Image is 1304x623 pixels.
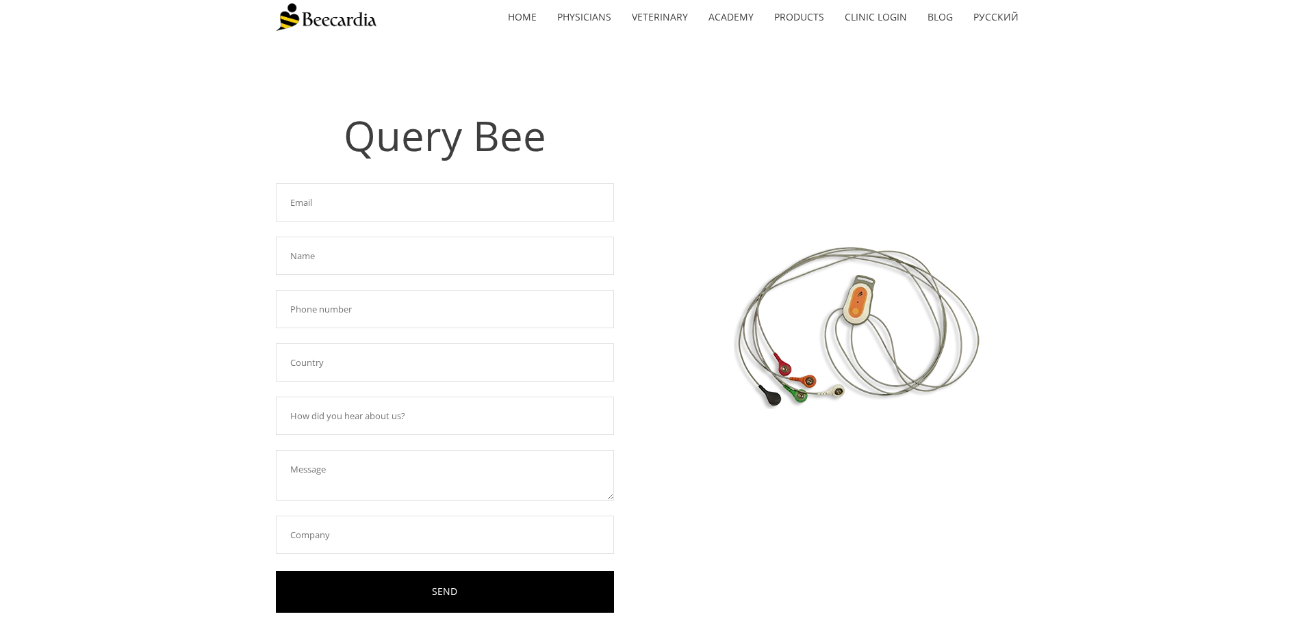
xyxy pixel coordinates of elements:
a: Clinic Login [834,1,917,33]
input: How did you hear about us? [276,397,614,435]
input: Company [276,516,614,554]
a: Physicians [547,1,622,33]
a: Blog [917,1,963,33]
input: Phone number [276,290,614,328]
input: Name [276,237,614,275]
a: Products [764,1,834,33]
img: Beecardia [276,3,376,31]
a: Русский [963,1,1029,33]
a: Veterinary [622,1,698,33]
a: SEND [276,571,614,613]
input: Country [276,343,614,382]
input: Email [276,183,614,222]
a: home [498,1,547,33]
a: Academy [698,1,764,33]
span: Query Bee [344,107,546,163]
